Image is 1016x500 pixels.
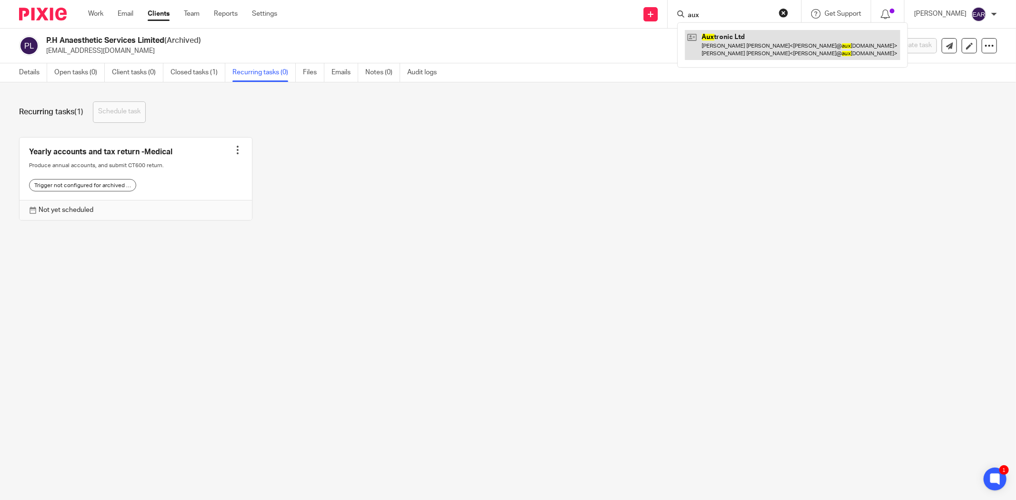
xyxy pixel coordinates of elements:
a: Team [184,9,200,19]
div: 1 [999,465,1009,475]
input: Search [687,11,773,20]
a: Recurring tasks (0) [232,63,296,82]
a: Email [118,9,133,19]
p: Not yet scheduled [39,205,93,215]
span: Get Support [825,10,861,17]
button: Schedule task [93,101,146,123]
a: Files [303,63,324,82]
h2: P.H Anaesthetic Services Limited [46,36,703,46]
span: (1) [74,108,83,116]
a: Emails [332,63,358,82]
button: Clear [779,8,788,18]
button: Create task [882,38,937,53]
a: Details [19,63,47,82]
h1: Recurring tasks [19,107,83,117]
img: Pixie [19,8,67,20]
a: Open tasks (0) [54,63,105,82]
img: svg%3E [19,36,39,56]
a: Client tasks (0) [112,63,163,82]
a: Reports [214,9,238,19]
a: Work [88,9,103,19]
a: Settings [252,9,277,19]
a: Audit logs [407,63,444,82]
p: [PERSON_NAME] [914,9,966,19]
a: Clients [148,9,170,19]
a: Closed tasks (1) [171,63,225,82]
p: [EMAIL_ADDRESS][DOMAIN_NAME] [46,46,867,56]
a: Notes (0) [365,63,400,82]
div: Trigger not configured for archived clients [29,179,136,191]
span: (Archived) [164,37,201,44]
img: svg%3E [971,7,986,22]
